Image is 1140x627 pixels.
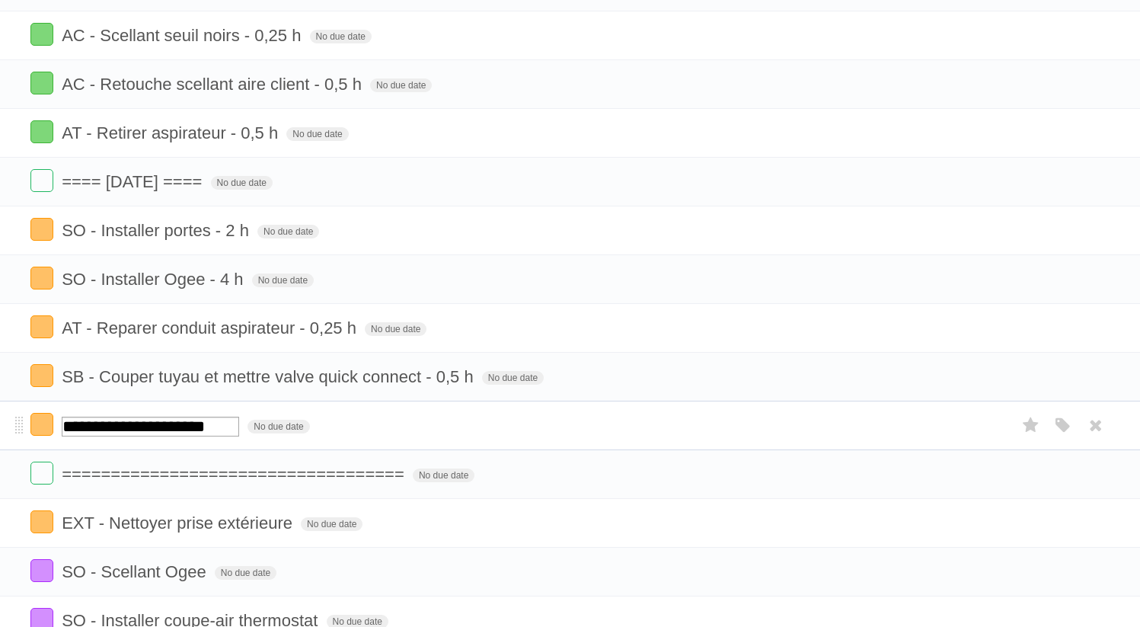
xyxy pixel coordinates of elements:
[30,364,53,387] label: Done
[365,322,426,336] span: No due date
[257,225,319,238] span: No due date
[252,274,314,287] span: No due date
[30,169,53,192] label: Done
[62,221,253,240] span: SO - Installer portes - 2 h
[30,413,53,436] label: Done
[62,75,366,94] span: AC - Retouche scellant aire client - 0,5 h
[62,26,305,45] span: AC - Scellant seuil noirs - 0,25 h
[211,176,273,190] span: No due date
[30,267,53,290] label: Done
[30,462,53,485] label: Done
[301,517,362,531] span: No due date
[1017,413,1046,438] label: Star task
[413,469,474,482] span: No due date
[30,510,53,533] label: Done
[30,218,53,241] label: Done
[247,420,309,433] span: No due date
[482,371,544,385] span: No due date
[62,318,360,337] span: AT - Reparer conduit aspirateur - 0,25 h
[310,30,372,43] span: No due date
[62,123,282,142] span: AT - Retirer aspirateur - 0,5 h
[30,23,53,46] label: Done
[30,72,53,94] label: Done
[62,513,296,533] span: EXT - Nettoyer prise extérieure
[30,559,53,582] label: Done
[215,566,276,580] span: No due date
[30,120,53,143] label: Done
[62,172,206,191] span: ==== [DATE] ====
[30,315,53,338] label: Done
[62,270,247,289] span: SO - Installer Ogee - 4 h
[370,78,432,92] span: No due date
[62,367,477,386] span: SB - Couper tuyau et mettre valve quick connect - 0,5 h
[62,465,408,484] span: ===================================
[286,127,348,141] span: No due date
[62,562,210,581] span: SO - Scellant Ogee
